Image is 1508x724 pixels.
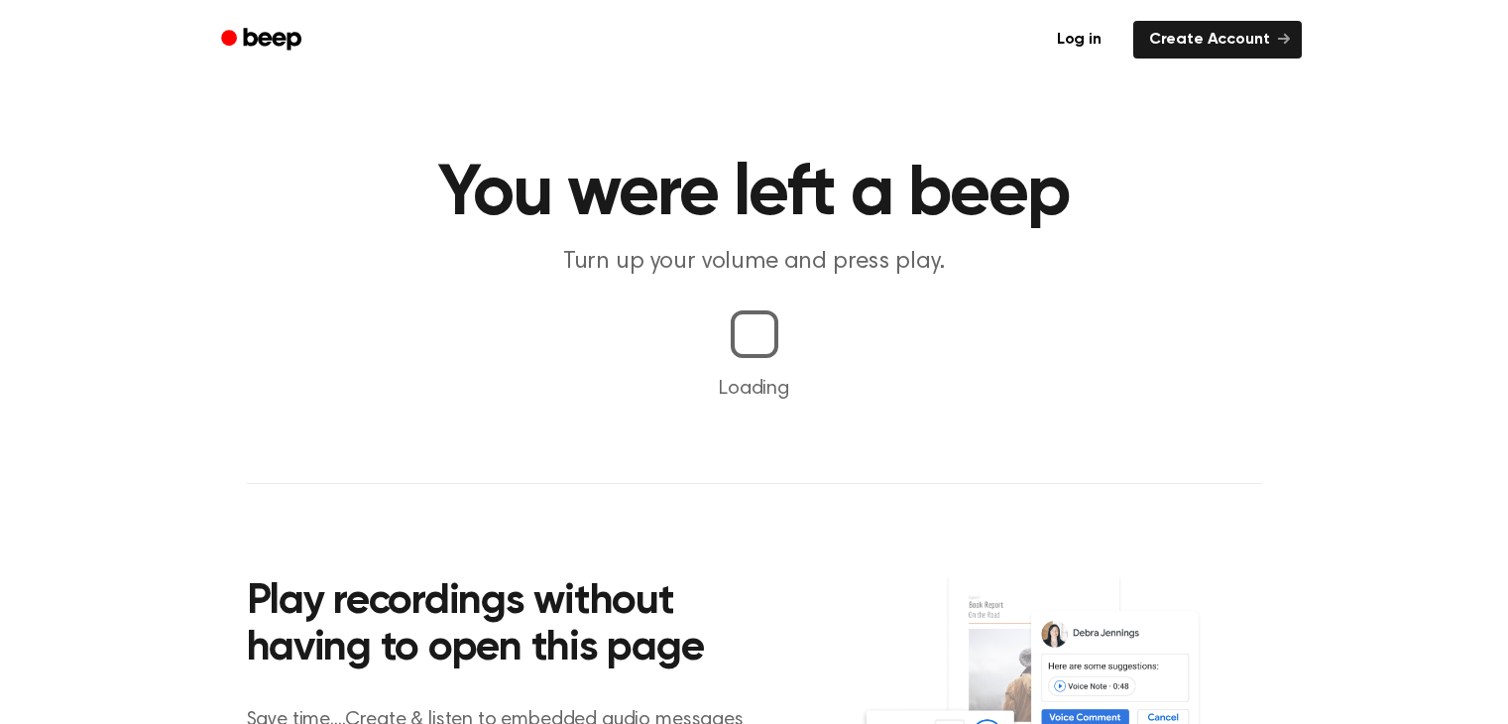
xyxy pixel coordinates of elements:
[1133,21,1302,59] a: Create Account
[247,579,781,673] h2: Play recordings without having to open this page
[1037,17,1121,62] a: Log in
[24,374,1484,404] p: Loading
[207,21,319,60] a: Beep
[374,246,1135,279] p: Turn up your volume and press play.
[247,159,1262,230] h1: You were left a beep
